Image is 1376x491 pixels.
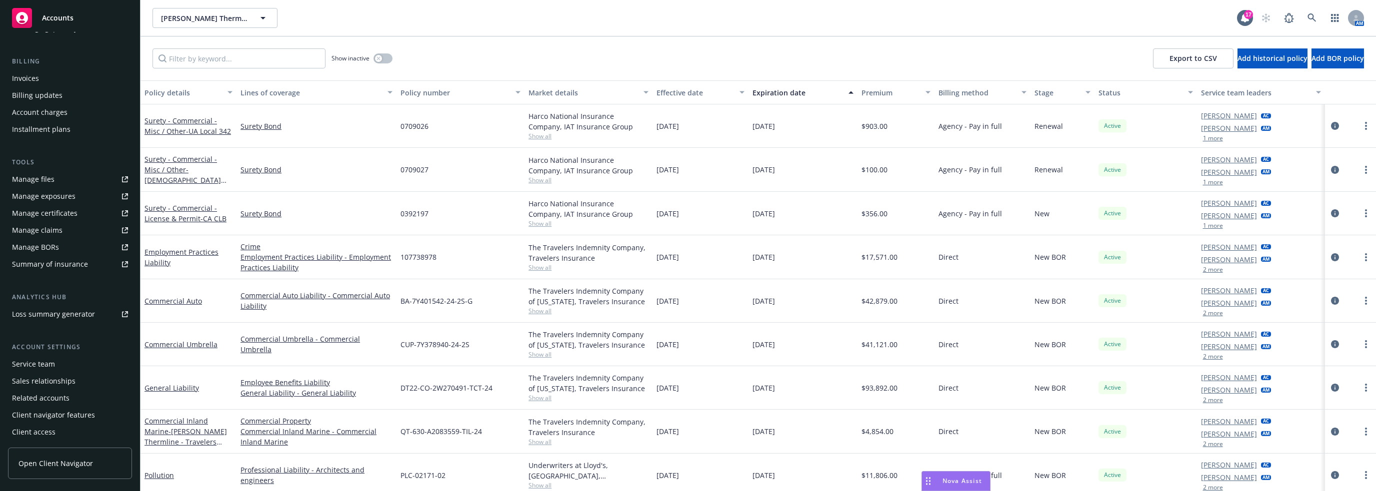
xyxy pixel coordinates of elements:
span: 0392197 [400,208,428,219]
a: more [1360,469,1372,481]
span: [DATE] [752,252,775,262]
button: Status [1094,80,1197,104]
span: [DATE] [752,164,775,175]
button: Service team leaders [1197,80,1325,104]
div: Policy details [144,87,221,98]
span: 0709027 [400,164,428,175]
span: Active [1102,121,1122,130]
div: Effective date [656,87,733,98]
a: [PERSON_NAME] [1201,285,1257,296]
a: [PERSON_NAME] [1201,372,1257,383]
span: [DATE] [656,252,679,262]
a: Surety - Commercial - Misc / Other [144,116,231,136]
div: Harco National Insurance Company, IAT Insurance Group [528,155,648,176]
a: more [1360,164,1372,176]
span: [DATE] [656,208,679,219]
a: Client access [8,424,132,440]
div: The Travelers Indemnity Company, Travelers Insurance [528,242,648,263]
a: Surety Bond [240,164,392,175]
span: Export to CSV [1169,53,1217,63]
a: Sales relationships [8,373,132,389]
span: Active [1102,296,1122,305]
a: Surety - Commercial - Misc / Other [144,154,221,195]
a: circleInformation [1329,382,1341,394]
span: - CA CLB [200,214,226,223]
div: Stage [1034,87,1079,98]
a: General Liability - General Liability [240,388,392,398]
div: The Travelers Indemnity Company of [US_STATE], Travelers Insurance [528,373,648,394]
span: CUP-7Y378940-24-2S [400,339,469,350]
button: Nova Assist [921,471,990,491]
button: Add historical policy [1237,48,1307,68]
div: Billing [8,56,132,66]
div: Loss summary generator [12,306,95,322]
div: Client access [12,424,55,440]
a: Pollution [144,471,174,480]
div: Client navigator features [12,407,95,423]
span: New BOR [1034,296,1066,306]
span: Add historical policy [1237,53,1307,63]
div: Analytics hub [8,292,132,302]
a: circleInformation [1329,164,1341,176]
span: 107738978 [400,252,436,262]
a: more [1360,207,1372,219]
span: $100.00 [861,164,887,175]
span: Show all [528,176,648,184]
a: Commercial Umbrella [144,340,217,349]
input: Filter by keyword... [152,48,325,68]
span: $356.00 [861,208,887,219]
span: [PERSON_NAME] Thermline, Inc. [161,13,247,23]
div: Lines of coverage [240,87,381,98]
a: General Liability [144,383,199,393]
span: Show all [528,307,648,315]
button: 2 more [1203,354,1223,360]
a: more [1360,295,1372,307]
button: Premium [857,80,934,104]
a: Commercial Inland Marine - Commercial Inland Marine [240,426,392,447]
a: Commercial Inland Marine [144,416,227,478]
div: Drag to move [922,472,934,491]
a: more [1360,338,1372,350]
div: Manage certificates [12,205,77,221]
span: [DATE] [656,383,679,393]
span: New BOR [1034,339,1066,350]
span: Manage exposures [8,188,132,204]
a: circleInformation [1329,338,1341,350]
span: - [DEMOGRAPHIC_DATA] Local Union 393 [144,165,226,195]
button: Lines of coverage [236,80,396,104]
div: The Travelers Indemnity Company of [US_STATE], Travelers Insurance [528,329,648,350]
span: New BOR [1034,470,1066,481]
button: 2 more [1203,267,1223,273]
a: [PERSON_NAME] [1201,110,1257,121]
span: QT-630-A2083559-TIL-24 [400,426,482,437]
span: Show all [528,394,648,402]
a: circleInformation [1329,251,1341,263]
button: 2 more [1203,441,1223,447]
span: $41,121.00 [861,339,897,350]
span: Show all [528,350,648,359]
a: Installment plans [8,121,132,137]
a: Client navigator features [8,407,132,423]
a: Manage claims [8,222,132,238]
span: Agency - Pay in full [938,164,1002,175]
span: Active [1102,383,1122,392]
a: [PERSON_NAME] [1201,298,1257,308]
span: [DATE] [656,339,679,350]
a: Surety - Commercial - License & Permit [144,203,226,223]
span: Direct [938,383,958,393]
div: Policy number [400,87,509,98]
a: [PERSON_NAME] [1201,341,1257,352]
div: Harco National Insurance Company, IAT Insurance Group [528,111,648,132]
a: Manage BORs [8,239,132,255]
button: 2 more [1203,397,1223,403]
span: [DATE] [656,426,679,437]
a: Billing updates [8,87,132,103]
div: The Travelers Indemnity Company, Travelers Insurance [528,417,648,438]
span: $42,879.00 [861,296,897,306]
button: 1 more [1203,135,1223,141]
a: more [1360,382,1372,394]
button: Export to CSV [1153,48,1233,68]
a: [PERSON_NAME] [1201,154,1257,165]
a: [PERSON_NAME] [1201,198,1257,208]
a: Employee Benefits Liability [240,377,392,388]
